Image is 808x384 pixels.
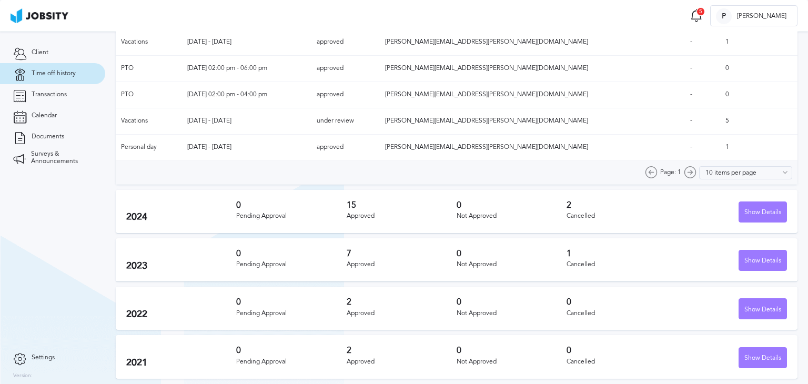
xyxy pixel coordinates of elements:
[116,108,182,134] td: Vacations
[347,213,457,220] div: Approved
[182,82,311,108] td: [DATE] 02:00 pm - 04:00 pm
[347,358,457,366] div: Approved
[385,117,588,124] span: [PERSON_NAME][EMAIL_ADDRESS][PERSON_NAME][DOMAIN_NAME]
[385,64,588,72] span: [PERSON_NAME][EMAIL_ADDRESS][PERSON_NAME][DOMAIN_NAME]
[116,55,182,82] td: PTO
[236,249,346,258] h3: 0
[567,358,676,366] div: Cancelled
[347,249,457,258] h3: 7
[347,200,457,210] h3: 15
[457,346,567,355] h3: 0
[311,134,380,160] td: approved
[32,91,67,98] span: Transactions
[457,310,567,317] div: Not Approved
[690,64,692,72] span: -
[720,108,755,134] td: 5
[236,200,346,210] h3: 0
[720,55,755,82] td: 0
[347,310,457,317] div: Approved
[720,134,755,160] td: 1
[732,13,792,20] span: [PERSON_NAME]
[236,213,346,220] div: Pending Approval
[457,200,567,210] h3: 0
[660,169,681,176] span: Page: 1
[567,346,676,355] h3: 0
[690,143,692,150] span: -
[32,112,57,119] span: Calendar
[32,354,55,361] span: Settings
[126,211,236,223] h2: 2024
[739,250,787,271] button: Show Details
[690,38,692,45] span: -
[457,249,567,258] h3: 0
[720,82,755,108] td: 0
[739,347,787,368] button: Show Details
[567,213,676,220] div: Cancelled
[32,133,64,140] span: Documents
[31,150,92,165] span: Surveys & Announcements
[311,29,380,55] td: approved
[236,358,346,366] div: Pending Approval
[347,261,457,268] div: Approved
[457,213,567,220] div: Not Approved
[385,90,588,98] span: [PERSON_NAME][EMAIL_ADDRESS][PERSON_NAME][DOMAIN_NAME]
[311,55,380,82] td: approved
[126,357,236,368] h2: 2021
[236,297,346,307] h3: 0
[457,261,567,268] div: Not Approved
[116,134,182,160] td: Personal day
[567,310,676,317] div: Cancelled
[690,90,692,98] span: -
[739,299,786,320] div: Show Details
[716,8,732,24] div: P
[126,309,236,320] h2: 2022
[567,297,676,307] h3: 0
[13,373,33,379] label: Version:
[567,261,676,268] div: Cancelled
[567,249,676,258] h3: 1
[116,82,182,108] td: PTO
[236,261,346,268] div: Pending Approval
[739,298,787,319] button: Show Details
[457,358,567,366] div: Not Approved
[739,348,786,369] div: Show Details
[720,29,755,55] td: 1
[690,117,692,124] span: -
[696,7,705,16] div: 5
[116,29,182,55] td: Vacations
[739,201,787,223] button: Show Details
[182,134,311,160] td: [DATE] - [DATE]
[32,70,76,77] span: Time off history
[236,346,346,355] h3: 0
[182,108,311,134] td: [DATE] - [DATE]
[385,38,588,45] span: [PERSON_NAME][EMAIL_ADDRESS][PERSON_NAME][DOMAIN_NAME]
[236,310,346,317] div: Pending Approval
[567,200,676,210] h3: 2
[311,82,380,108] td: approved
[32,49,48,56] span: Client
[182,55,311,82] td: [DATE] 02:00 pm - 06:00 pm
[182,29,311,55] td: [DATE] - [DATE]
[710,5,797,26] button: P[PERSON_NAME]
[347,297,457,307] h3: 2
[11,8,68,23] img: ab4bad089aa723f57921c736e9817d99.png
[385,143,588,150] span: [PERSON_NAME][EMAIL_ADDRESS][PERSON_NAME][DOMAIN_NAME]
[311,108,380,134] td: under review
[347,346,457,355] h3: 2
[457,297,567,307] h3: 0
[739,202,786,223] div: Show Details
[126,260,236,271] h2: 2023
